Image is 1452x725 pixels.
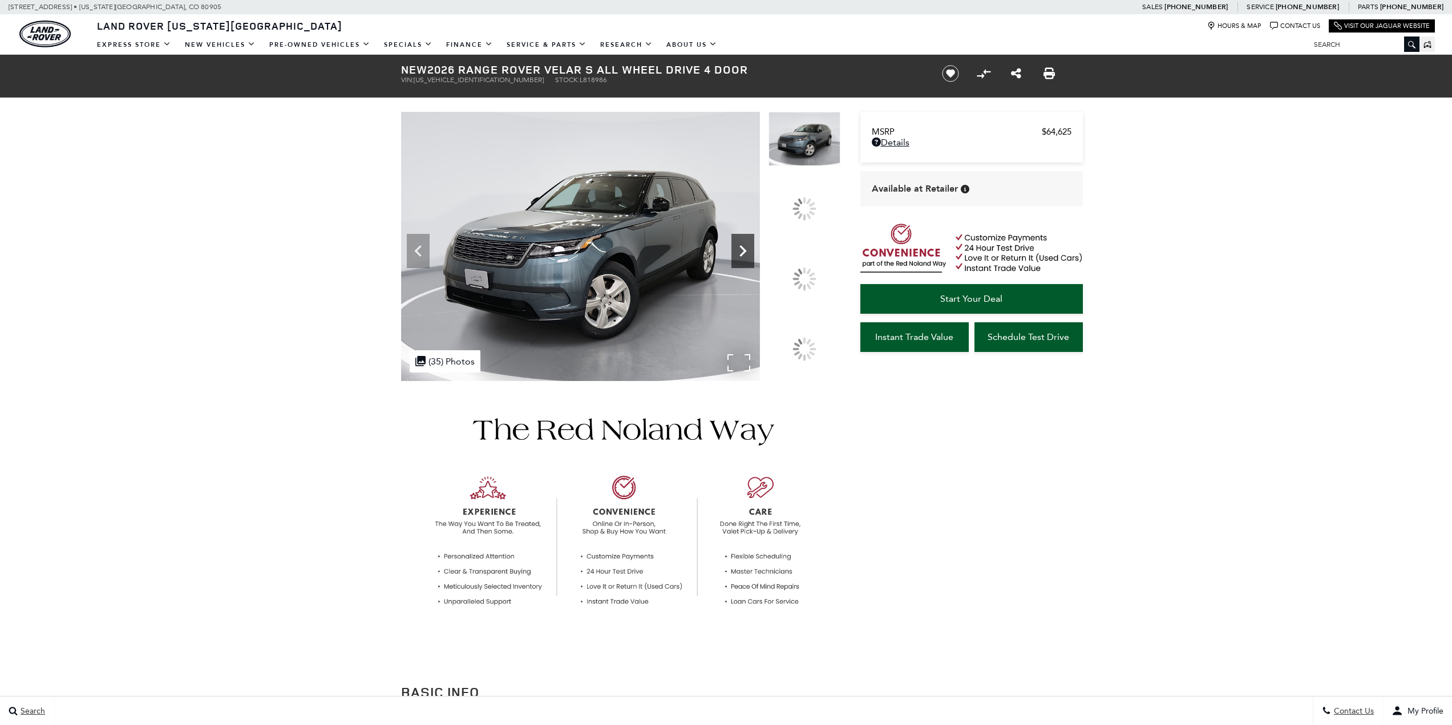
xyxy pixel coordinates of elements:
a: Research [593,35,660,55]
span: Schedule Test Drive [988,331,1069,342]
a: Contact Us [1270,22,1320,30]
iframe: YouTube video player [860,358,1083,537]
a: Schedule Test Drive [974,322,1083,352]
a: About Us [660,35,724,55]
span: MSRP [872,127,1042,137]
a: Details [872,137,1071,148]
a: [PHONE_NUMBER] [1164,2,1228,11]
a: Start Your Deal [860,284,1083,314]
span: L818986 [580,76,607,84]
img: New 2026 Giola Green LAND ROVER S image 1 [769,112,840,166]
span: [US_VEHICLE_IDENTIFICATION_NUMBER] [414,76,544,84]
span: Sales [1142,3,1163,11]
a: Pre-Owned Vehicles [262,35,377,55]
h2: Basic Info [401,682,840,702]
a: Hours & Map [1207,22,1261,30]
span: Instant Trade Value [875,331,953,342]
a: Visit Our Jaguar Website [1334,22,1430,30]
span: Search [18,706,45,716]
button: Save vehicle [938,64,963,83]
a: [PHONE_NUMBER] [1276,2,1339,11]
span: Land Rover [US_STATE][GEOGRAPHIC_DATA] [97,19,342,33]
a: Print this New 2026 Range Rover Velar S All Wheel Drive 4 Door [1044,67,1055,80]
a: [PHONE_NUMBER] [1380,2,1443,11]
span: $64,625 [1042,127,1071,137]
button: Compare vehicle [975,65,992,82]
span: Contact Us [1331,706,1374,716]
a: EXPRESS STORE [90,35,178,55]
a: Land Rover [US_STATE][GEOGRAPHIC_DATA] [90,19,349,33]
a: Specials [377,35,439,55]
nav: Main Navigation [90,35,724,55]
div: (35) Photos [410,350,480,372]
span: Available at Retailer [872,183,958,195]
a: MSRP $64,625 [872,127,1071,137]
span: Stock: [555,76,580,84]
a: Instant Trade Value [860,322,969,352]
a: Service & Parts [500,35,593,55]
a: Finance [439,35,500,55]
input: Search [1305,38,1419,51]
span: Service [1247,3,1273,11]
img: New 2026 Giola Green LAND ROVER S image 1 [401,112,760,381]
div: Vehicle is in stock and ready for immediate delivery. Due to demand, availability is subject to c... [961,185,969,193]
h1: 2026 Range Rover Velar S All Wheel Drive 4 Door [401,63,923,76]
a: Share this New 2026 Range Rover Velar S All Wheel Drive 4 Door [1011,67,1021,80]
img: Land Rover [19,21,71,47]
strong: New [401,62,427,77]
a: [STREET_ADDRESS] • [US_STATE][GEOGRAPHIC_DATA], CO 80905 [9,3,221,11]
span: Start Your Deal [940,293,1002,304]
span: My Profile [1403,706,1443,716]
a: land-rover [19,21,71,47]
a: New Vehicles [178,35,262,55]
span: VIN: [401,76,414,84]
button: user-profile-menu [1383,696,1452,725]
span: Parts [1358,3,1378,11]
